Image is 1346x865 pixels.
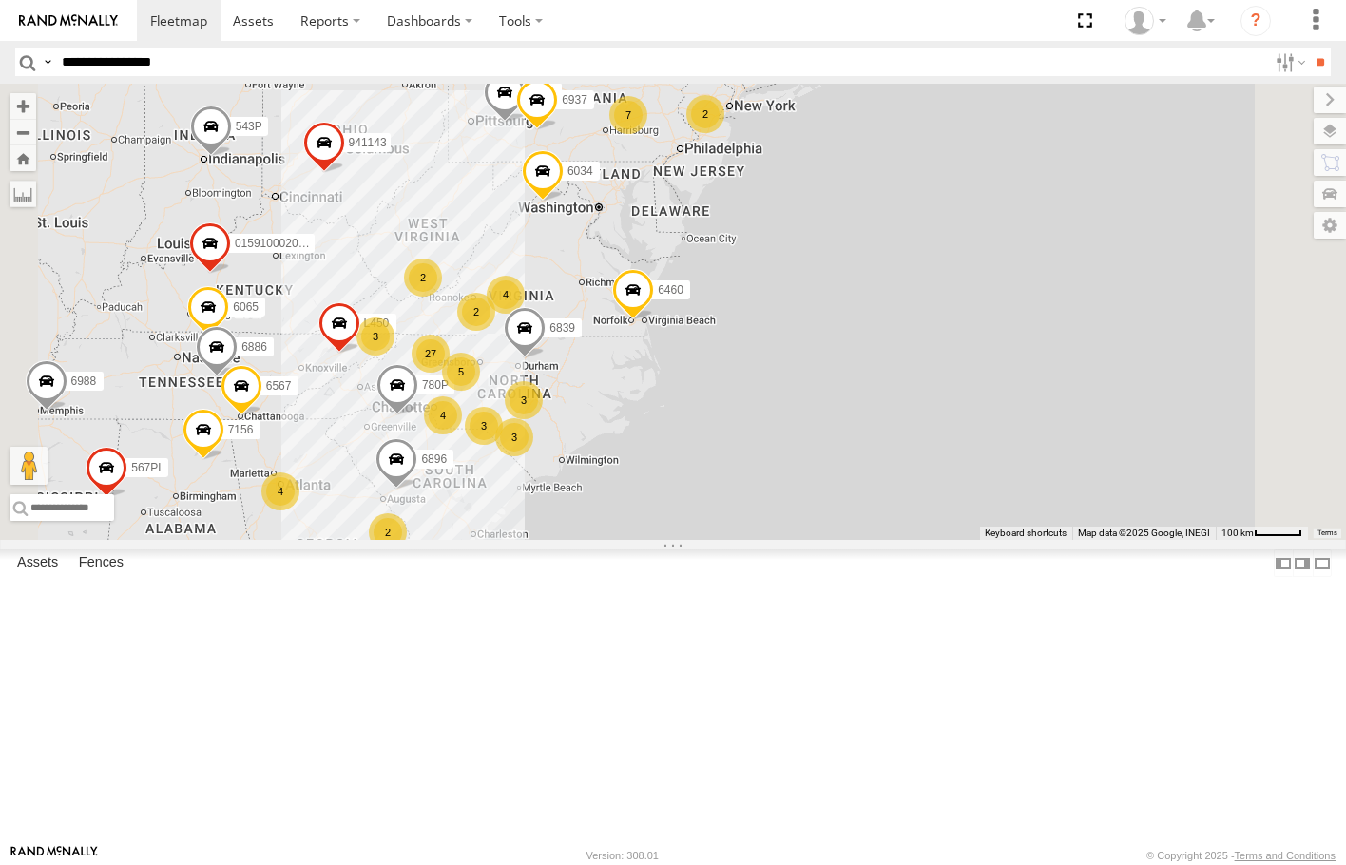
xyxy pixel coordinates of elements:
[422,378,449,392] span: 780P
[69,550,133,577] label: Fences
[658,283,683,297] span: 6460
[228,423,254,436] span: 7156
[40,48,55,76] label: Search Query
[349,136,387,149] span: 941143
[10,447,48,485] button: Drag Pegman onto the map to open Street View
[1313,549,1332,577] label: Hide Summary Table
[261,472,299,510] div: 4
[8,550,67,577] label: Assets
[236,120,262,133] span: 543P
[465,407,503,445] div: 3
[1216,527,1308,540] button: Map Scale: 100 km per 47 pixels
[1146,850,1336,861] div: © Copyright 2025 -
[442,353,480,391] div: 5
[10,93,36,119] button: Zoom in
[19,14,118,28] img: rand-logo.svg
[404,259,442,297] div: 2
[1078,528,1210,538] span: Map data ©2025 Google, INEGI
[1317,529,1337,537] a: Terms (opens in new tab)
[686,95,724,133] div: 2
[1118,7,1173,35] div: Brandy Byrd
[10,145,36,171] button: Zoom Home
[1268,48,1309,76] label: Search Filter Options
[233,300,259,314] span: 6065
[1240,6,1271,36] i: ?
[369,513,407,551] div: 2
[235,237,330,250] span: 015910002015777
[10,181,36,207] label: Measure
[421,452,447,466] span: 6896
[10,846,98,865] a: Visit our Website
[10,119,36,145] button: Zoom out
[487,276,525,314] div: 4
[1293,549,1312,577] label: Dock Summary Table to the Right
[985,527,1067,540] button: Keyboard shortcuts
[131,462,164,475] span: 567PL
[266,380,292,394] span: 6567
[495,418,533,456] div: 3
[505,381,543,419] div: 3
[1274,549,1293,577] label: Dock Summary Table to the Left
[1235,850,1336,861] a: Terms and Conditions
[609,96,647,134] div: 7
[71,375,97,388] span: 6988
[356,317,394,356] div: 3
[1314,212,1346,239] label: Map Settings
[424,396,462,434] div: 4
[567,164,593,178] span: 6034
[549,321,575,335] span: 6839
[562,93,587,106] span: 6937
[412,335,450,373] div: 27
[1221,528,1254,538] span: 100 km
[241,340,267,354] span: 6886
[457,293,495,331] div: 2
[586,850,659,861] div: Version: 308.01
